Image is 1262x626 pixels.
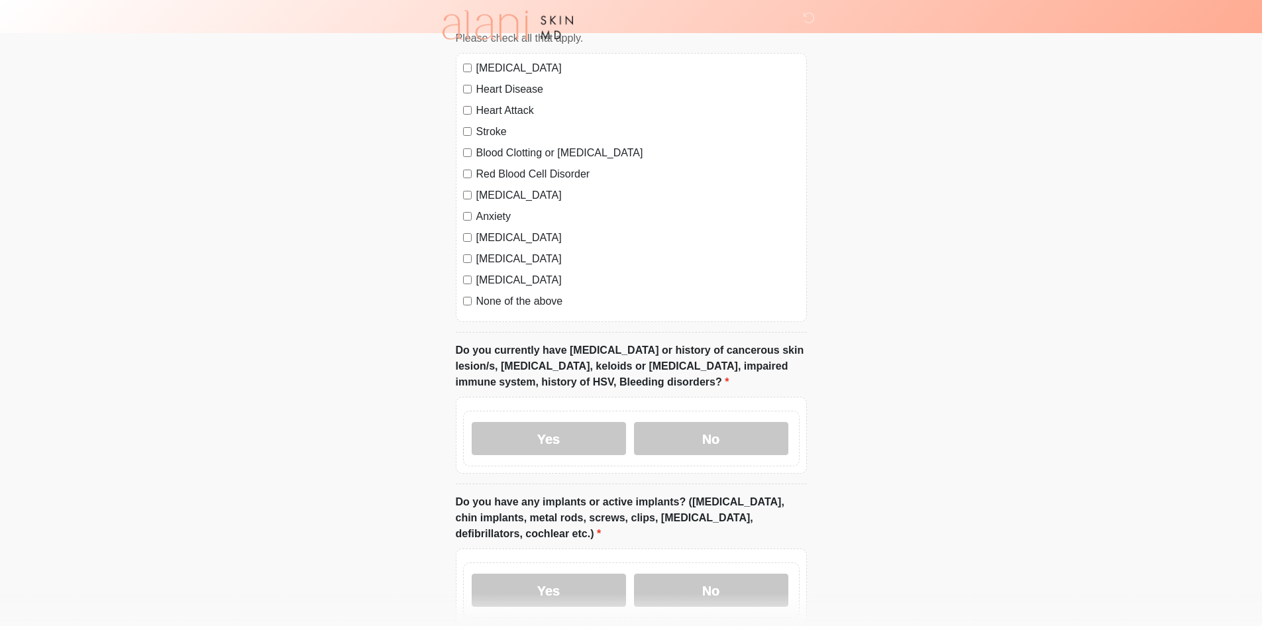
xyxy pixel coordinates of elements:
[634,422,788,455] label: No
[476,166,800,182] label: Red Blood Cell Disorder
[476,230,800,246] label: [MEDICAL_DATA]
[476,81,800,97] label: Heart Disease
[463,106,472,115] input: Heart Attack
[476,209,800,225] label: Anxiety
[476,124,800,140] label: Stroke
[476,145,800,161] label: Blood Clotting or [MEDICAL_DATA]
[476,272,800,288] label: [MEDICAL_DATA]
[456,342,807,390] label: Do you currently have [MEDICAL_DATA] or history of cancerous skin lesion/s, [MEDICAL_DATA], keloi...
[463,85,472,93] input: Heart Disease
[456,494,807,542] label: Do you have any implants or active implants? ([MEDICAL_DATA], chin implants, metal rods, screws, ...
[463,170,472,178] input: Red Blood Cell Disorder
[463,254,472,263] input: [MEDICAL_DATA]
[443,10,573,40] img: Alani Skin MD Logo
[476,187,800,203] label: [MEDICAL_DATA]
[463,233,472,242] input: [MEDICAL_DATA]
[463,212,472,221] input: Anxiety
[476,103,800,119] label: Heart Attack
[463,191,472,199] input: [MEDICAL_DATA]
[476,293,800,309] label: None of the above
[472,422,626,455] label: Yes
[463,297,472,305] input: None of the above
[463,148,472,157] input: Blood Clotting or [MEDICAL_DATA]
[476,60,800,76] label: [MEDICAL_DATA]
[476,251,800,267] label: [MEDICAL_DATA]
[472,574,626,607] label: Yes
[463,64,472,72] input: [MEDICAL_DATA]
[463,276,472,284] input: [MEDICAL_DATA]
[463,127,472,136] input: Stroke
[634,574,788,607] label: No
